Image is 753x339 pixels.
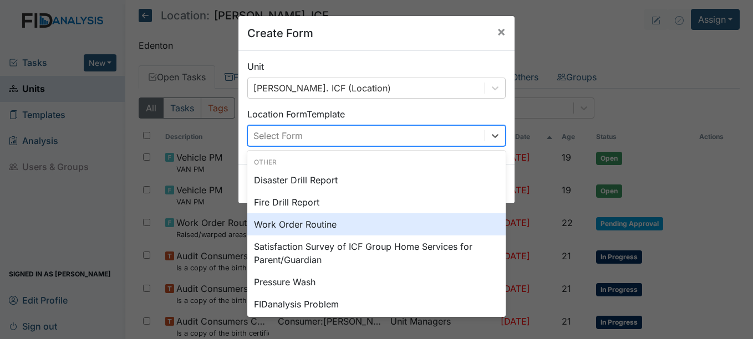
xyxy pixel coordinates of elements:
div: [PERSON_NAME]. ICF (Location) [253,81,391,95]
label: Location Form Template [247,107,345,121]
div: Select Form [253,129,303,142]
label: Unit [247,60,264,73]
button: Close [488,16,515,47]
div: Disaster Drill Report [247,169,506,191]
span: × [497,23,506,39]
div: Other [247,157,506,167]
div: Fire Drill Report [247,191,506,213]
div: HVAC PM [247,315,506,337]
div: FIDanalysis Problem [247,293,506,315]
h5: Create Form [247,25,313,42]
div: Work Order Routine [247,213,506,235]
div: Pressure Wash [247,271,506,293]
div: Satisfaction Survey of ICF Group Home Services for Parent/Guardian [247,235,506,271]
